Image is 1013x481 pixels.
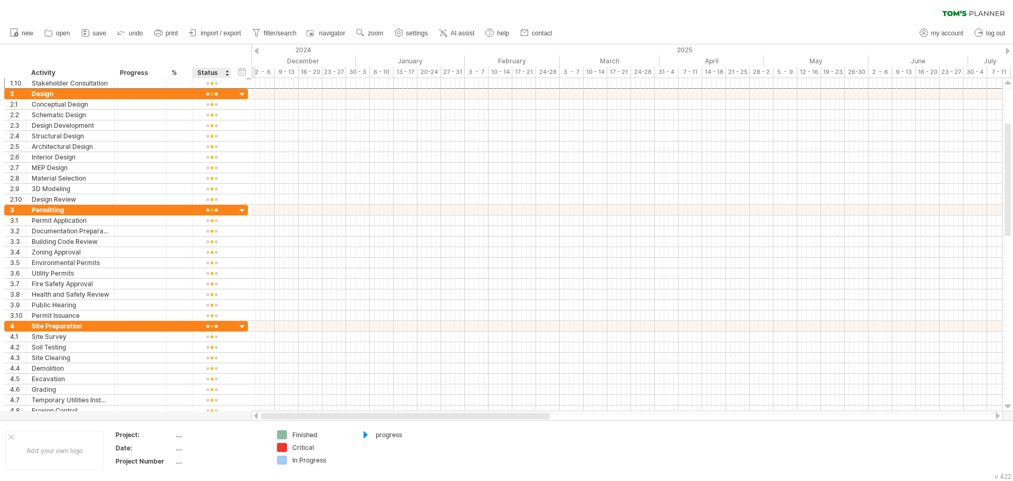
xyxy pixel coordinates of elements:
[32,289,109,299] div: Health and Safety Review
[151,26,181,40] a: print
[963,67,987,78] div: 30 - 4
[10,99,26,109] div: 2.1
[22,30,33,37] span: new
[32,142,109,152] div: Architectural Design
[176,457,264,466] div: ....
[32,163,109,173] div: MEP Design
[32,384,109,394] div: Grading
[200,30,241,37] span: import / export
[10,289,26,299] div: 3.8
[166,30,178,37] span: print
[171,68,186,78] div: %
[120,68,160,78] div: Progress
[451,30,474,37] span: AI assist
[10,279,26,289] div: 3.7
[10,395,26,405] div: 4.7
[10,142,26,152] div: 2.5
[251,55,356,67] div: December 2024
[417,67,441,78] div: 20-24
[10,226,26,236] div: 3.2
[10,205,26,215] div: 3
[79,26,109,40] a: save
[32,89,109,99] div: Design
[483,26,512,40] a: help
[32,374,109,384] div: Excavation
[32,131,109,141] div: Structural Design
[32,310,109,320] div: Permit Issuance
[319,30,345,37] span: navigator
[995,473,1011,480] div: v 422
[10,163,26,173] div: 2.7
[7,26,36,40] a: new
[32,258,109,268] div: Environmental Permits
[370,67,394,78] div: 6 - 10
[868,55,968,67] div: June 2025
[114,26,146,40] a: undo
[176,430,264,439] div: ....
[32,342,109,352] div: Soil Testing
[845,67,868,78] div: 26-30
[186,26,244,40] a: import / export
[10,89,26,99] div: 2
[560,67,584,78] div: 3 - 7
[394,67,417,78] div: 13 - 17
[726,67,750,78] div: 21 - 25
[32,405,109,416] div: Erosion Control
[368,30,383,37] span: zoom
[10,342,26,352] div: 4.2
[250,26,300,40] a: filter/search
[972,26,1008,40] a: log out
[441,67,465,78] div: 27 - 31
[489,67,512,78] div: 10 - 14
[436,26,477,40] a: AI assist
[116,444,174,452] div: Date:
[32,173,109,183] div: Material Selection
[821,67,845,78] div: 19 - 23
[292,430,350,439] div: Finished
[10,384,26,394] div: 4.6
[32,300,109,310] div: Public Hearing
[322,67,346,78] div: 23 - 27
[10,78,26,88] div: 1.10
[10,184,26,194] div: 2.9
[32,120,109,130] div: Design Development
[465,55,560,67] div: February 2025
[10,237,26,247] div: 3.3
[264,30,297,37] span: filter/search
[32,237,109,247] div: Building Code Review
[631,67,655,78] div: 24-28
[299,67,322,78] div: 16 - 20
[465,67,489,78] div: 3 - 7
[32,279,109,289] div: Fire Safety Approval
[940,67,963,78] div: 23 - 27
[32,110,109,120] div: Schematic Design
[32,184,109,194] div: 3D Modeling
[10,310,26,320] div: 3.10
[497,30,509,37] span: help
[32,194,109,204] div: Design Review
[10,110,26,120] div: 2.2
[797,67,821,78] div: 12 - 16
[868,67,892,78] div: 2 - 6
[678,67,702,78] div: 7 - 11
[176,444,264,452] div: ....
[32,205,109,215] div: Permitting
[392,26,431,40] a: settings
[532,30,552,37] span: contact
[10,258,26,268] div: 3.5
[655,67,678,78] div: 31 - 4
[10,120,26,130] div: 2.3
[32,78,109,88] div: Stakeholder Consultation
[10,405,26,416] div: 4.8
[987,67,1011,78] div: 7 - 11
[346,67,370,78] div: 30 - 3
[10,215,26,225] div: 3.1
[512,67,536,78] div: 17 - 21
[32,268,109,278] div: Utility Permits
[518,26,556,40] a: contact
[10,194,26,204] div: 2.10
[702,67,726,78] div: 14 - 18
[292,456,350,465] div: In Progress
[32,247,109,257] div: Zoning Approval
[917,26,967,40] a: my account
